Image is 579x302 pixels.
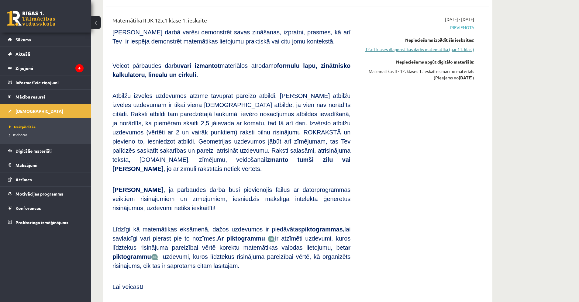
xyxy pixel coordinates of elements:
[8,201,84,215] a: Konferences
[112,226,350,242] span: Līdzīgi kā matemātikas eksāmenā, dažos uzdevumos ir piedāvātas lai savlaicīgi vari pierast pie to...
[16,75,84,89] legend: Informatīvie ziņojumi
[360,37,474,43] div: Nepieciešams izpildīt šīs ieskaites:
[16,148,52,154] span: Digitālie materiāli
[112,186,164,193] span: [PERSON_NAME]
[459,75,473,80] strong: [DATE]
[16,191,64,196] span: Motivācijas programma
[112,244,350,260] b: ar piktogrammu
[112,156,350,172] b: tumši zilu vai [PERSON_NAME]
[265,156,288,163] b: izmanto
[8,47,84,61] a: Aktuāli
[9,124,85,130] a: Neizpildītās
[141,283,144,290] span: J
[9,124,36,129] span: Neizpildītās
[112,29,350,45] span: [PERSON_NAME] darbā varēsi demonstrēt savas zināšanas, izpratni, prasmes, kā arī Tev ir iespēja d...
[112,16,350,27] div: Matemātika II JK 12.c1 klase 1. ieskaite
[8,158,84,172] a: Maksājumi
[151,254,158,261] img: wKvN42sLe3LLwAAAABJRU5ErkJggg==
[16,205,41,211] span: Konferences
[8,33,84,47] a: Sākums
[112,62,350,78] b: formulu lapu, zinātnisko kalkulatoru, lineālu un cirkuli.
[445,16,474,23] span: [DATE] - [DATE]
[16,51,30,57] span: Aktuāli
[8,61,84,75] a: Ziņojumi4
[9,132,85,137] a: Izlabotās
[9,132,27,137] span: Izlabotās
[112,283,141,290] span: Lai veicās!
[112,235,350,260] span: ir atzīmēti uzdevumi, kuros līdztekus risinājuma pareizībai vērtē korektu matemātikas valodas lie...
[75,64,84,72] i: 4
[112,253,350,269] span: - uzdevumi, kuros līdztekus risinājuma pareizībai vērtē, kā organizēts risinājums, cik tas ir sap...
[360,24,474,31] span: Pievienota
[16,94,45,99] span: Mācību resursi
[8,172,84,186] a: Atzīmes
[8,144,84,158] a: Digitālie materiāli
[360,59,474,65] div: Nepieciešams apgūt digitālo materiālu:
[180,62,219,69] b: vari izmantot
[8,90,84,104] a: Mācību resursi
[301,226,344,233] b: piktogrammas,
[16,108,63,114] span: [DEMOGRAPHIC_DATA]
[360,68,474,81] div: Matemātikas II - 12. klases 1. ieskaites mācību materiāls (Pieejams no )
[7,11,55,26] a: Rīgas 1. Tālmācības vidusskola
[8,187,84,201] a: Motivācijas programma
[268,235,275,242] img: JfuEzvunn4EvwAAAAASUVORK5CYII=
[16,158,84,172] legend: Maksājumi
[8,215,84,229] a: Proktoringa izmēģinājums
[16,37,31,42] span: Sākums
[16,220,68,225] span: Proktoringa izmēģinājums
[112,92,350,172] span: Atbilžu izvēles uzdevumos atzīmē tavuprāt pareizo atbildi. [PERSON_NAME] atbilžu izvēles uzdevuma...
[8,75,84,89] a: Informatīvie ziņojumi
[8,104,84,118] a: [DEMOGRAPHIC_DATA]
[112,186,350,211] span: , ja pārbaudes darbā būsi pievienojis failus ar datorprogrammās veiktiem risinājumiem un zīmējumi...
[217,235,265,242] b: Ar piktogrammu
[112,62,350,78] span: Veicot pārbaudes darbu materiālos atrodamo
[360,46,474,53] a: 12.c1 klases diagnostikas darbs matemātikā (par 11. klasi)
[16,177,32,182] span: Atzīmes
[16,61,84,75] legend: Ziņojumi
